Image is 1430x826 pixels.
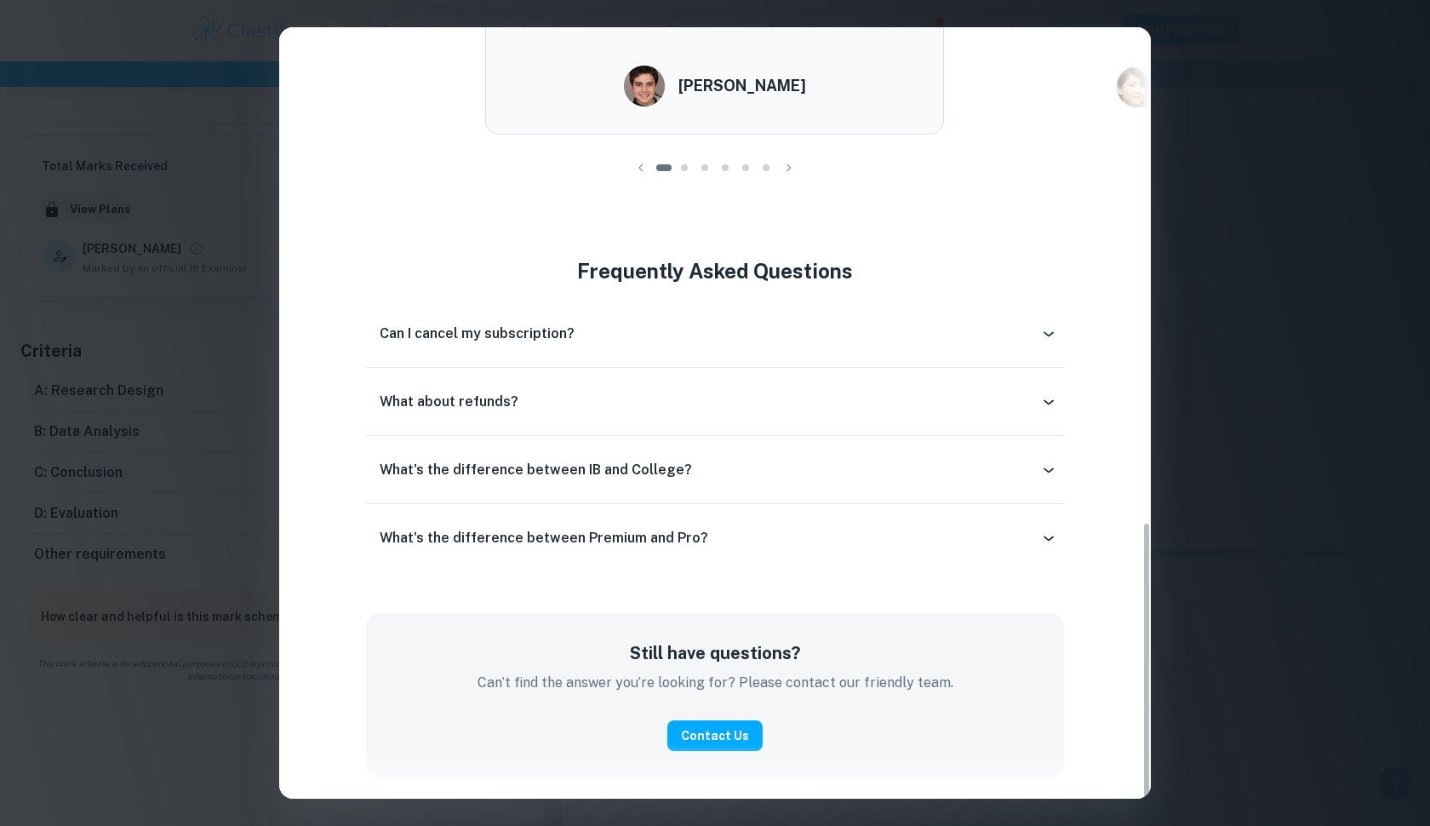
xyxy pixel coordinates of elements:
a: Contact Us [667,726,763,743]
button: Contact Us [667,720,763,751]
p: Can’t find the answer you’re looking for? Please contact our friendly team. [393,673,1036,693]
h6: What's the difference between IB and College? [380,460,692,480]
h5: Still have questions? [393,640,1036,666]
h4: Frequently Asked Questions [366,255,1063,286]
img: Carlos [624,66,665,106]
div: What's the difference between IB and College? [366,450,1063,490]
div: What's the difference between Premium and Pro? [366,518,1063,559]
h6: [PERSON_NAME] [678,74,806,98]
div: Can I cancel my subscription? [366,313,1063,354]
h6: Can I cancel my subscription? [380,324,575,344]
div: What about refunds? [366,381,1063,422]
h6: What about refunds? [380,392,518,412]
h6: What's the difference between Premium and Pro? [380,528,708,548]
